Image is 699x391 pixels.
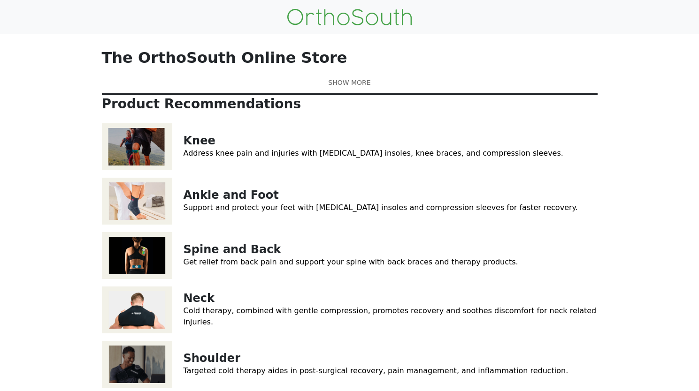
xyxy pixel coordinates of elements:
img: Spine and Back [102,232,172,279]
a: Targeted cold therapy aides in post-surgical recovery, pain management, and inflammation reduction. [184,366,568,375]
a: Knee [184,134,215,147]
p: The OrthoSouth Online Store [102,49,598,67]
a: Support and protect your feet with [MEDICAL_DATA] insoles and compression sleeves for faster reco... [184,203,578,212]
a: Cold therapy, combined with gentle compression, promotes recovery and soothes discomfort for neck... [184,306,597,326]
img: Knee [102,123,172,170]
p: Product Recommendations [102,96,598,112]
img: Shoulder [102,341,172,388]
a: Shoulder [184,352,240,365]
a: Get relief from back pain and support your spine with back braces and therapy products. [184,257,518,266]
a: Ankle and Foot [184,188,279,202]
a: Spine and Back [184,243,281,256]
a: Address knee pain and injuries with [MEDICAL_DATA] insoles, knee braces, and compression sleeves. [184,149,563,158]
img: Neck [102,286,172,333]
img: Ankle and Foot [102,178,172,225]
a: Neck [184,292,215,305]
img: OrthoSouth [287,9,412,25]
